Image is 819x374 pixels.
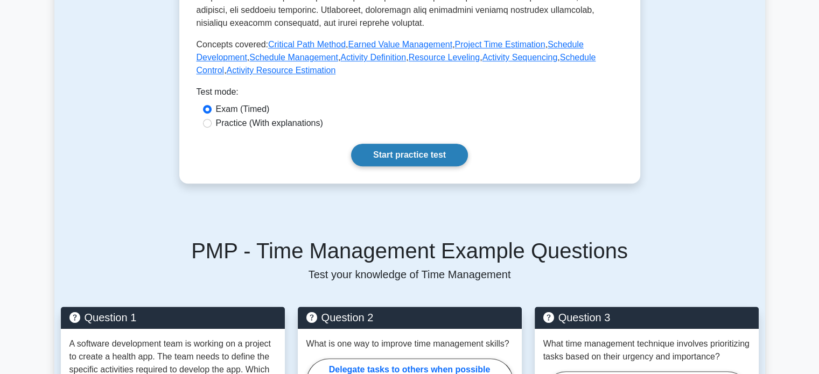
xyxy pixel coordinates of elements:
[482,53,558,62] a: Activity Sequencing
[249,53,338,62] a: Schedule Management
[61,238,759,264] h5: PMP - Time Management Example Questions
[268,40,346,49] a: Critical Path Method
[306,311,513,324] h5: Question 2
[197,53,596,75] a: Schedule Control
[227,66,336,75] a: Activity Resource Estimation
[216,117,323,130] label: Practice (With explanations)
[216,103,270,116] label: Exam (Timed)
[61,268,759,281] p: Test your knowledge of Time Management
[409,53,480,62] a: Resource Leveling
[543,311,750,324] h5: Question 3
[351,144,468,166] a: Start practice test
[454,40,545,49] a: Project Time Estimation
[543,337,750,363] p: What time management technique involves prioritizing tasks based on their urgency and importance?
[348,40,452,49] a: Earned Value Management
[197,38,623,77] p: Concepts covered: , , , , , , , , ,
[69,311,276,324] h5: Question 1
[340,53,406,62] a: Activity Definition
[197,86,623,103] div: Test mode:
[306,337,509,350] p: What is one way to improve time management skills?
